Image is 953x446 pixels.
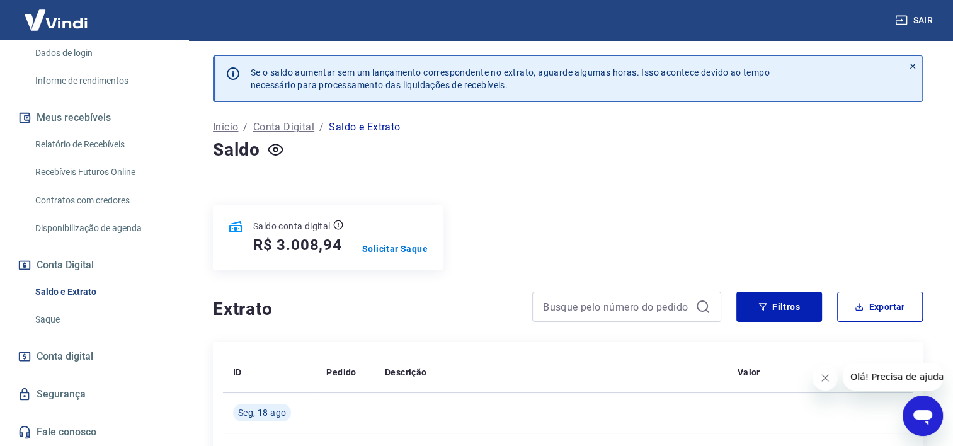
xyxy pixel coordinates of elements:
[319,120,324,135] p: /
[243,120,248,135] p: /
[15,251,173,279] button: Conta Digital
[30,307,173,333] a: Saque
[843,363,943,391] iframe: Mensagem da empresa
[738,366,760,379] p: Valor
[253,120,314,135] a: Conta Digital
[30,40,173,66] a: Dados de login
[253,220,331,232] p: Saldo conta digital
[543,297,690,316] input: Busque pelo número do pedido
[30,279,173,305] a: Saldo e Extrato
[37,348,93,365] span: Conta digital
[15,104,173,132] button: Meus recebíveis
[15,343,173,370] a: Conta digital
[329,120,400,135] p: Saldo e Extrato
[15,380,173,408] a: Segurança
[385,366,427,379] p: Descrição
[893,9,938,32] button: Sair
[15,418,173,446] a: Fale conosco
[30,132,173,157] a: Relatório de Recebíveis
[30,68,173,94] a: Informe de rendimentos
[813,365,838,391] iframe: Fechar mensagem
[30,188,173,214] a: Contratos com credores
[253,235,342,255] h5: R$ 3.008,94
[326,366,356,379] p: Pedido
[30,159,173,185] a: Recebíveis Futuros Online
[213,137,260,163] h4: Saldo
[238,406,286,419] span: Seg, 18 ago
[213,297,517,322] h4: Extrato
[736,292,822,322] button: Filtros
[362,243,428,255] a: Solicitar Saque
[213,120,238,135] a: Início
[30,215,173,241] a: Disponibilização de agenda
[837,292,923,322] button: Exportar
[251,66,770,91] p: Se o saldo aumentar sem um lançamento correspondente no extrato, aguarde algumas horas. Isso acon...
[8,9,106,19] span: Olá! Precisa de ajuda?
[15,1,97,39] img: Vindi
[903,396,943,436] iframe: Botão para abrir a janela de mensagens
[233,366,242,379] p: ID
